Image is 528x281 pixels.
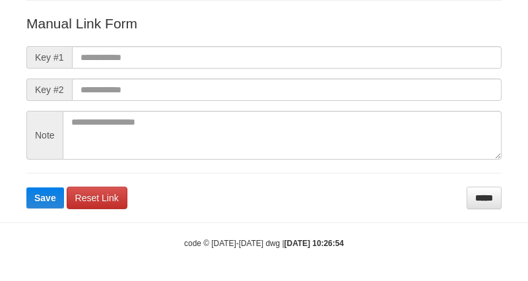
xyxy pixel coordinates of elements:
[26,78,72,101] span: Key #2
[34,193,56,203] span: Save
[75,193,119,203] span: Reset Link
[284,239,344,248] strong: [DATE] 10:26:54
[67,187,127,209] a: Reset Link
[184,239,344,248] small: code © [DATE]-[DATE] dwg |
[26,14,502,33] p: Manual Link Form
[26,187,64,208] button: Save
[26,46,72,69] span: Key #1
[26,111,63,160] span: Note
